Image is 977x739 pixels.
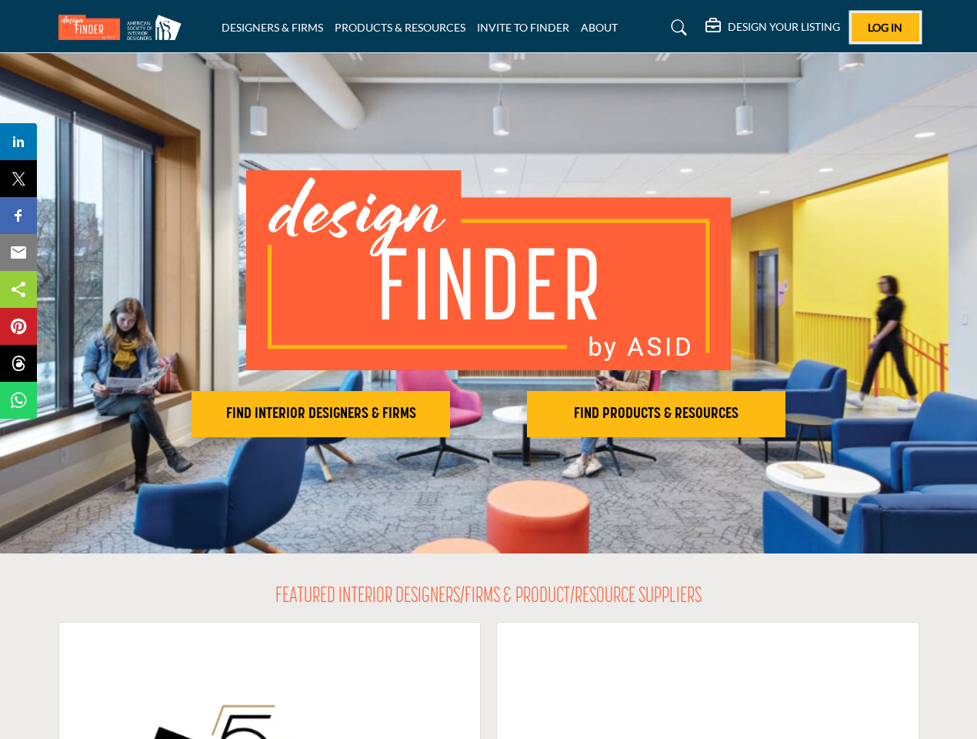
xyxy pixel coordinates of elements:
[728,20,840,34] h5: DESIGN YOUR LISTING
[335,21,465,34] a: PRODUCTS & RESOURCES
[705,18,840,37] div: DESIGN YOUR LISTING
[275,584,702,610] h2: FEATURED INTERIOR DESIGNERS/FIRMS & PRODUCT/RESOURCE SUPPLIERS
[246,170,731,370] img: image
[581,21,618,34] a: ABOUT
[527,391,785,437] button: FIND PRODUCTS & RESOURCES
[852,13,919,42] button: Log In
[192,391,450,437] button: FIND INTERIOR DESIGNERS & FIRMS
[532,405,781,423] h2: FIND PRODUCTS & RESOURCES
[656,15,697,40] a: Search
[58,15,189,40] img: Site Logo
[477,21,569,34] a: INVITE TO FINDER
[222,21,323,34] a: DESIGNERS & FIRMS
[868,21,902,34] span: Log In
[196,405,445,423] h2: FIND INTERIOR DESIGNERS & FIRMS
